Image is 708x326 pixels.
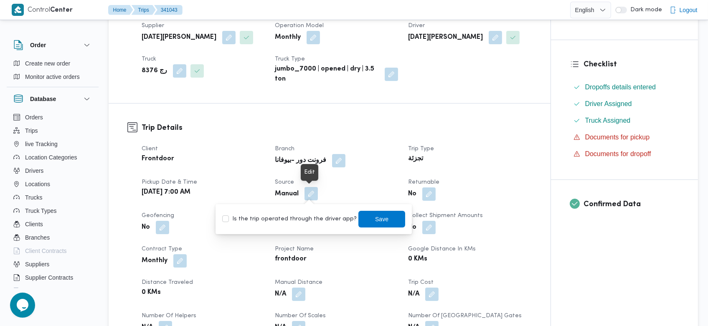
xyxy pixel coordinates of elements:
[25,126,38,136] span: Trips
[408,280,434,285] span: Trip Cost
[10,191,95,204] button: Trucks
[25,179,50,189] span: Locations
[222,214,357,224] label: Is the trip operated through the driver app?
[142,146,158,152] span: Client
[275,246,314,252] span: Project Name
[8,293,35,318] iframe: chat widget
[25,206,56,216] span: Truck Types
[25,286,46,296] span: Devices
[51,7,73,13] b: Center
[408,179,439,185] span: Returnable
[408,313,522,318] span: Number of [GEOGRAPHIC_DATA] Gates
[13,40,92,50] button: Order
[408,23,425,28] span: Driver
[408,154,423,164] b: تجزئة
[585,82,656,92] span: Dropoffs details entered
[408,33,483,43] b: [DATE][PERSON_NAME]
[142,256,167,266] b: Monthly
[25,273,73,283] span: Supplier Contracts
[275,179,294,185] span: Source
[10,164,95,177] button: Drivers
[376,214,389,224] span: Save
[10,70,95,83] button: Monitor active orders
[585,132,650,142] span: Documents for pickup
[275,254,307,264] b: frontdoor
[585,149,651,159] span: Documents for dropoff
[142,33,216,43] b: [DATE][PERSON_NAME]
[10,137,95,151] button: live Tracking
[10,57,95,70] button: Create new order
[132,5,156,15] button: Trips
[142,213,174,218] span: Geofencing
[25,139,58,149] span: live Tracking
[10,204,95,217] button: Truck Types
[408,246,476,252] span: Google distance in KMs
[10,244,95,258] button: Client Contracts
[25,232,50,243] span: Branches
[142,222,150,232] b: No
[25,72,80,82] span: Monitor active orders
[25,192,42,202] span: Trucks
[627,7,662,13] span: Dark mode
[275,33,301,43] b: Monthly
[10,231,95,244] button: Branches
[570,147,680,161] button: Documents for dropoff
[10,124,95,137] button: Trips
[275,23,324,28] span: Operation Model
[666,2,701,18] button: Logout
[585,116,631,126] span: Truck Assigned
[570,81,680,94] button: Dropoffs details entered
[304,167,315,177] div: Edit
[12,4,24,16] img: X8yXhbKr1z7QwAAAABJRU5ErkJggg==
[10,151,95,164] button: Location Categories
[584,59,680,70] h3: Checklist
[142,56,156,62] span: Truck
[7,57,99,87] div: Order
[142,187,190,197] b: [DATE] 7:00 AM
[570,131,680,144] button: Documents for pickup
[142,288,161,298] b: 0 KMs
[10,177,95,191] button: Locations
[108,5,133,15] button: Home
[275,156,326,166] b: فرونت دور -بيوفانا
[275,313,326,318] span: Number of Scales
[585,134,650,141] span: Documents for pickup
[30,40,46,50] h3: Order
[142,122,532,134] h3: Trip Details
[142,66,167,76] b: رج 8376
[10,271,95,284] button: Supplier Contracts
[408,146,434,152] span: Trip Type
[10,284,95,298] button: Devices
[142,313,196,318] span: Number of Helpers
[25,58,70,68] span: Create new order
[275,64,379,84] b: jumbo_7000 | opened | dry | 3.5 ton
[275,280,322,285] span: Manual Distance
[10,111,95,124] button: Orders
[275,189,299,199] b: Manual
[30,94,56,104] h3: Database
[275,289,286,299] b: N/A
[408,189,416,199] b: No
[408,222,416,232] b: No
[585,83,656,91] span: Dropoffs details entered
[585,99,632,109] span: Driver Assigned
[585,150,651,157] span: Documents for dropoff
[25,246,67,256] span: Client Contracts
[142,280,193,285] span: Distance Traveled
[408,213,483,218] span: Collect Shipment Amounts
[358,211,405,227] button: Save
[408,254,427,264] b: 0 KMs
[570,114,680,127] button: Truck Assigned
[142,23,164,28] span: Supplier
[25,166,43,176] span: Drivers
[584,199,680,210] h3: Confirmed Data
[585,100,632,107] span: Driver Assigned
[25,152,77,162] span: Location Categories
[25,219,43,229] span: Clients
[275,56,305,62] span: Truck Type
[585,117,631,124] span: Truck Assigned
[154,5,183,15] button: 341043
[275,146,294,152] span: Branch
[13,94,92,104] button: Database
[25,259,49,269] span: Suppliers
